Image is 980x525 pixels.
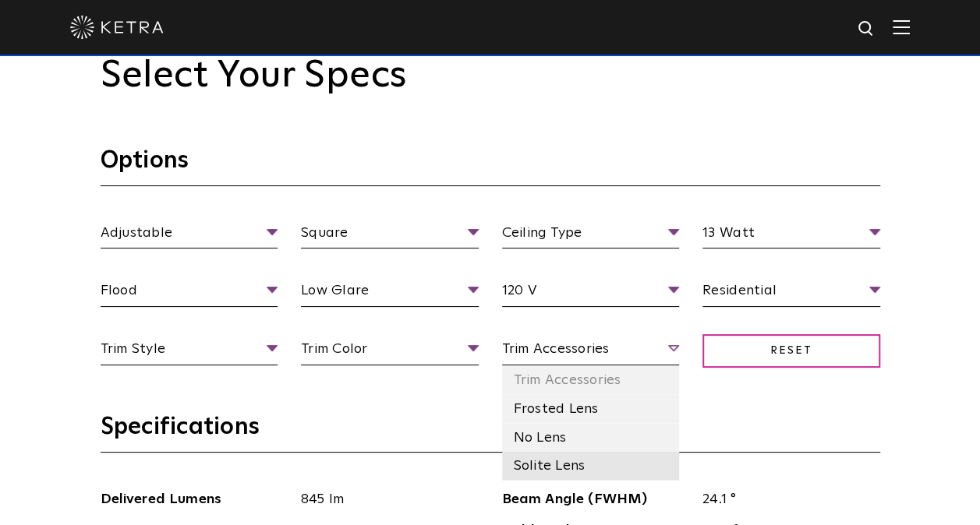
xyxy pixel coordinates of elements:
[702,280,880,307] span: Residential
[101,412,880,453] h3: Specifications
[101,146,880,186] h3: Options
[502,338,680,365] span: Trim Accessories
[289,488,479,511] span: 845 lm
[502,222,680,249] span: Ceiling Type
[702,334,880,368] span: Reset
[502,365,680,394] li: Trim Accessories
[691,488,880,511] span: 24.1 °
[101,222,278,249] span: Adjustable
[502,488,692,511] span: Beam Angle (FWHM)
[702,222,880,249] span: 13 Watt
[502,423,680,452] li: No Lens
[101,488,290,511] span: Delivered Lumens
[893,19,910,34] img: Hamburger%20Nav.svg
[301,338,479,365] span: Trim Color
[301,280,479,307] span: Low Glare
[70,16,164,39] img: ketra-logo-2019-white
[502,451,680,480] li: Solite Lens
[101,54,880,99] h2: Select Your Specs
[101,280,278,307] span: Flood
[101,338,278,365] span: Trim Style
[301,222,479,249] span: Square
[502,280,680,307] span: 120 V
[502,394,680,423] li: Frosted Lens
[857,19,876,39] img: search icon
